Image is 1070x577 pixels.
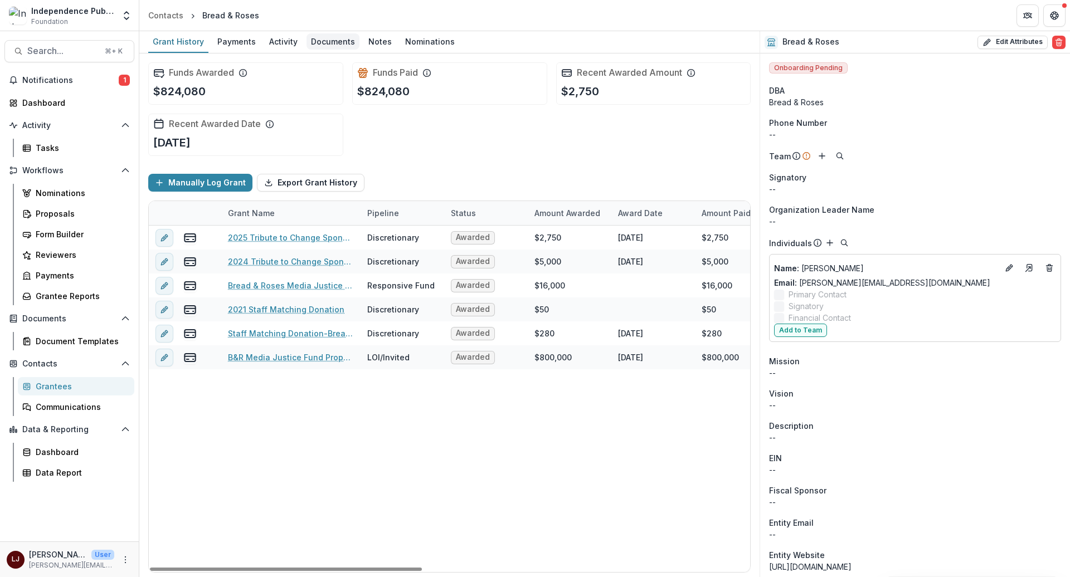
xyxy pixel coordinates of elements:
span: Workflows [22,166,116,175]
button: view-payments [183,351,197,364]
button: Add [823,236,836,250]
span: 1 [119,75,130,86]
div: Bread & Roses [769,96,1061,108]
button: Open entity switcher [119,4,134,27]
span: Data & Reporting [22,425,116,434]
span: Signatory [789,300,824,312]
a: Communications [18,398,134,416]
p: -- [769,399,1061,411]
button: Search [833,149,847,163]
div: $50 [534,304,549,315]
div: -- [769,129,1061,140]
div: -- [769,464,1061,476]
div: $800,000 [702,351,739,363]
span: Entity Email [769,517,814,529]
p: User [91,550,114,560]
span: Contacts [22,359,116,369]
button: Get Help [1043,4,1066,27]
div: Status [444,207,483,219]
div: Nominations [401,33,459,50]
div: $280 [702,327,722,339]
button: Search [838,236,851,250]
span: Vision [769,388,794,399]
button: view-payments [183,327,197,340]
div: Notes [364,33,396,50]
div: Bread & Roses [202,9,259,21]
a: B&R Media Justice Fund Proposal-Bread & Roses-7/1/2019-6/30/2021 [228,351,354,363]
div: Grantee Reports [36,290,125,302]
div: $800,000 [534,351,572,363]
div: Amount Paid [695,201,779,225]
a: Document Templates [18,332,134,350]
button: Delete [1052,36,1066,49]
div: Award Date [611,207,669,219]
span: Activity [22,121,116,130]
span: Signatory [769,172,806,183]
button: edit [155,277,173,295]
span: DBA [769,85,785,96]
p: Team [769,150,791,162]
div: Discretionary [367,256,419,267]
button: More [119,553,132,566]
div: Amount Awarded [528,207,607,219]
div: Status [444,201,528,225]
div: -- [769,529,1061,540]
div: Grant Name [221,207,281,219]
a: Staff Matching Donation-Bread & Roses-04/01/2020-12/31/2020 [228,327,354,339]
p: [PERSON_NAME][EMAIL_ADDRESS][DOMAIN_NAME] [29,560,114,570]
a: Nominations [18,184,134,202]
p: -- [769,216,1061,227]
p: -- [769,432,1061,443]
a: Grant History [148,31,208,53]
div: $50 [702,304,716,315]
button: Partners [1016,4,1039,27]
button: edit [155,349,173,366]
a: Payments [18,266,134,285]
div: $2,750 [702,232,728,243]
span: Organization Leader Name [769,204,874,216]
div: Amount Awarded [528,201,611,225]
span: Fiscal Sponsor [769,485,826,496]
div: Discretionary [367,232,419,243]
div: LOI/Invited [367,351,410,363]
button: Open Documents [4,310,134,327]
a: 2021 Staff Matching Donation [228,304,344,315]
button: Export Grant History [257,174,364,192]
span: Financial Contact [789,312,851,324]
a: Grantees [18,377,134,395]
button: Deletes [1043,261,1056,275]
span: Search... [27,46,98,56]
button: Add [815,149,829,163]
p: [PERSON_NAME] [29,549,87,560]
button: Open Data & Reporting [4,420,134,438]
a: Grantee Reports [18,287,134,305]
div: Responsive Fund [367,280,435,291]
div: Discretionary [367,327,419,339]
span: Notifications [22,76,119,85]
div: Tasks [36,142,125,154]
div: Grant Name [221,201,361,225]
div: [DATE] [618,351,643,363]
div: Award Date [611,201,695,225]
a: Nominations [401,31,459,53]
div: Reviewers [36,249,125,261]
a: Tasks [18,139,134,157]
button: view-payments [183,279,197,292]
div: Independence Public Media Foundation [31,5,114,17]
span: Foundation [31,17,68,27]
div: Payments [213,33,260,50]
p: [PERSON_NAME] [774,262,998,274]
p: -- [769,367,1061,379]
a: Notes [364,31,396,53]
p: [DATE] [153,134,191,151]
div: [DATE] [618,256,643,267]
button: Manually Log Grant [148,174,252,192]
div: Activity [265,33,302,50]
span: Awarded [456,281,490,290]
div: Pipeline [361,201,444,225]
div: Documents [307,33,359,50]
button: Add to Team [774,324,827,337]
span: Email: [774,278,797,287]
span: Awarded [456,353,490,362]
